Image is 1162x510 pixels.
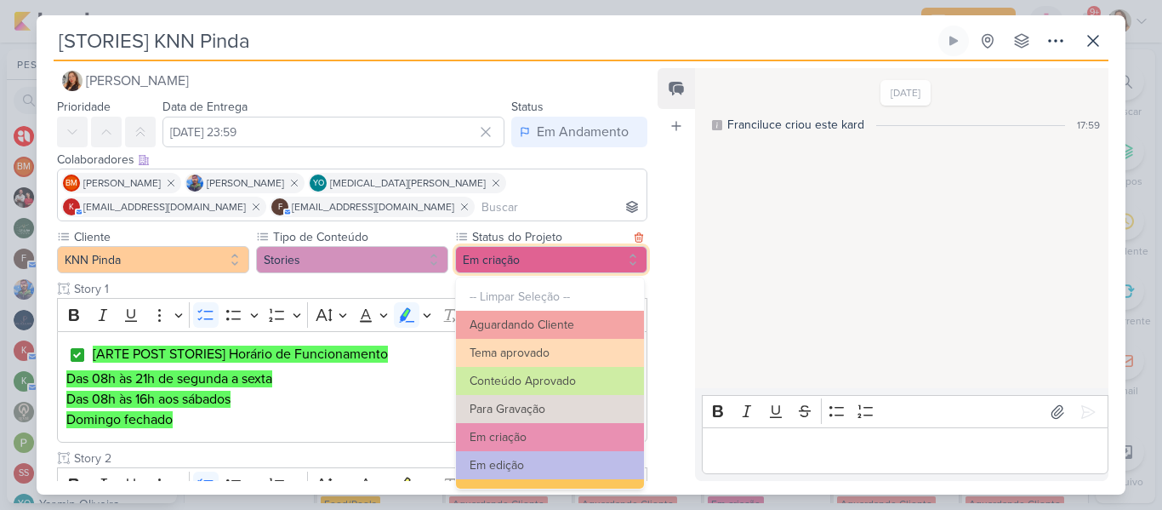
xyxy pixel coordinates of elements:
[71,450,647,467] input: Texto sem título
[330,175,486,191] span: [MEDICAL_DATA][PERSON_NAME]
[162,100,248,114] label: Data de Entrega
[86,71,189,91] span: [PERSON_NAME]
[456,451,644,479] button: Em edição
[455,246,647,273] button: Em criação
[62,71,83,91] img: Franciluce Carvalho
[456,283,644,311] button: -- Limpar Seleção --
[54,26,935,56] input: Kard Sem Título
[292,199,454,215] span: [EMAIL_ADDRESS][DOMAIN_NAME]
[456,479,644,507] button: Com a Fran
[57,331,647,444] div: Editor editing area: main
[456,339,644,367] button: Tema aprovado
[57,100,111,114] label: Prioridade
[69,203,74,212] p: k
[256,246,448,273] button: Stories
[278,203,282,212] p: f
[162,117,504,147] input: Select a date
[71,280,647,298] input: Texto sem título
[186,175,203,192] img: Guilherme Savio
[537,122,629,142] div: Em Andamento
[702,395,1108,428] div: Editor toolbar
[947,34,960,48] div: Ligar relógio
[66,180,77,188] p: BM
[271,198,288,215] div: financeiro.knnpinda@gmail.com
[511,117,647,147] button: Em Andamento
[57,467,647,501] div: Editor toolbar
[57,246,249,273] button: KNN Pinda
[456,367,644,395] button: Conteúdo Aprovado
[271,228,448,246] label: Tipo de Conteúdo
[702,427,1108,474] div: Editor editing area: main
[72,228,249,246] label: Cliente
[83,175,161,191] span: [PERSON_NAME]
[470,228,629,246] label: Status do Projeto
[1077,117,1100,133] div: 17:59
[63,198,80,215] div: knnpinda@gmail.com
[313,180,324,188] p: YO
[456,395,644,423] button: Para Gravação
[511,100,544,114] label: Status
[456,311,644,339] button: Aguardando Cliente
[66,370,272,387] mark: Das 08h às 21h de segunda a sexta
[456,423,644,451] button: Em criação
[727,116,864,134] div: Franciluce criou este kard
[93,346,388,363] mark: [ARTE POST STORIES] Horário de Funcionamento
[57,298,647,331] div: Editor toolbar
[478,197,643,217] input: Buscar
[207,175,284,191] span: [PERSON_NAME]
[66,411,173,428] mark: Domingo fechado
[83,199,246,215] span: [EMAIL_ADDRESS][DOMAIN_NAME]
[57,66,647,96] button: [PERSON_NAME]
[310,175,327,192] div: Yasmin Oliveira
[63,175,80,192] div: Beth Monteiro
[57,151,647,169] div: Colaboradores
[66,391,231,408] mark: Das 08h às 16h aos sábados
